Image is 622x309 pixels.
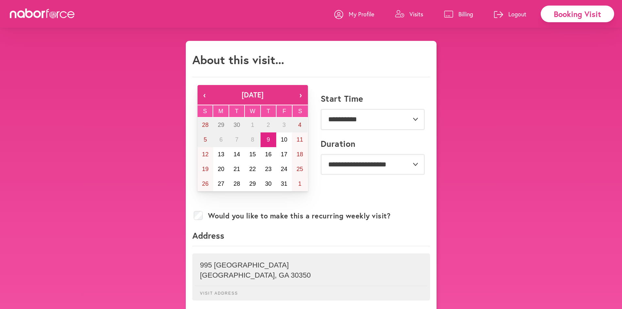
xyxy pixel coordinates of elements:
button: October 4, 2025 [292,118,308,132]
p: 995 [GEOGRAPHIC_DATA] [200,261,422,269]
div: Booking Visit [541,6,614,22]
abbr: October 8, 2025 [251,136,254,143]
button: October 9, 2025 [261,132,276,147]
label: Would you like to make this a recurring weekly visit? [208,212,391,220]
abbr: October 17, 2025 [281,151,287,158]
abbr: October 30, 2025 [265,180,272,187]
button: October 25, 2025 [292,162,308,177]
abbr: October 7, 2025 [235,136,238,143]
abbr: Sunday [203,108,207,114]
button: October 22, 2025 [245,162,260,177]
abbr: October 15, 2025 [249,151,256,158]
abbr: October 9, 2025 [267,136,270,143]
abbr: September 29, 2025 [218,122,224,128]
abbr: October 21, 2025 [233,166,240,172]
abbr: October 6, 2025 [219,136,223,143]
abbr: Friday [282,108,286,114]
button: October 17, 2025 [276,147,292,162]
button: September 30, 2025 [229,118,245,132]
abbr: November 1, 2025 [298,180,301,187]
button: October 29, 2025 [245,177,260,191]
button: October 2, 2025 [261,118,276,132]
button: October 18, 2025 [292,147,308,162]
a: Logout [494,4,526,24]
button: October 24, 2025 [276,162,292,177]
abbr: October 19, 2025 [202,166,209,172]
button: October 23, 2025 [261,162,276,177]
p: Visits [409,10,423,18]
abbr: October 23, 2025 [265,166,272,172]
button: October 31, 2025 [276,177,292,191]
h1: About this visit... [192,53,284,67]
abbr: October 11, 2025 [296,136,303,143]
button: October 21, 2025 [229,162,245,177]
button: October 7, 2025 [229,132,245,147]
button: October 1, 2025 [245,118,260,132]
button: October 28, 2025 [229,177,245,191]
label: Start Time [321,94,363,104]
button: October 11, 2025 [292,132,308,147]
button: October 6, 2025 [213,132,229,147]
abbr: Saturday [298,108,302,114]
abbr: October 18, 2025 [296,151,303,158]
abbr: October 24, 2025 [281,166,287,172]
abbr: October 26, 2025 [202,180,209,187]
button: October 20, 2025 [213,162,229,177]
button: October 15, 2025 [245,147,260,162]
button: October 12, 2025 [198,147,213,162]
abbr: October 4, 2025 [298,122,301,128]
abbr: Monday [218,108,223,114]
a: Billing [444,4,473,24]
abbr: Wednesday [250,108,255,114]
abbr: October 2, 2025 [267,122,270,128]
abbr: October 12, 2025 [202,151,209,158]
abbr: October 22, 2025 [249,166,256,172]
button: › [294,85,308,105]
button: October 16, 2025 [261,147,276,162]
a: My Profile [334,4,374,24]
p: [GEOGRAPHIC_DATA] , GA 30350 [200,271,422,280]
p: Billing [458,10,473,18]
abbr: October 3, 2025 [282,122,286,128]
abbr: October 28, 2025 [233,180,240,187]
label: Duration [321,139,356,149]
p: My Profile [349,10,374,18]
abbr: October 5, 2025 [204,136,207,143]
abbr: Thursday [267,108,270,114]
button: October 14, 2025 [229,147,245,162]
abbr: October 31, 2025 [281,180,287,187]
p: Visit Address [195,286,427,296]
button: October 26, 2025 [198,177,213,191]
button: November 1, 2025 [292,177,308,191]
abbr: September 30, 2025 [233,122,240,128]
button: October 19, 2025 [198,162,213,177]
button: October 30, 2025 [261,177,276,191]
abbr: Tuesday [235,108,238,114]
abbr: October 1, 2025 [251,122,254,128]
button: [DATE] [212,85,294,105]
button: October 3, 2025 [276,118,292,132]
button: October 27, 2025 [213,177,229,191]
button: September 29, 2025 [213,118,229,132]
button: September 28, 2025 [198,118,213,132]
abbr: October 27, 2025 [218,180,224,187]
button: ‹ [198,85,212,105]
abbr: October 14, 2025 [233,151,240,158]
button: October 5, 2025 [198,132,213,147]
abbr: October 29, 2025 [249,180,256,187]
abbr: September 28, 2025 [202,122,209,128]
abbr: October 16, 2025 [265,151,272,158]
p: Logout [508,10,526,18]
a: Visits [395,4,423,24]
p: Address [192,230,430,246]
abbr: October 20, 2025 [218,166,224,172]
button: October 8, 2025 [245,132,260,147]
button: October 10, 2025 [276,132,292,147]
abbr: October 13, 2025 [218,151,224,158]
abbr: October 10, 2025 [281,136,287,143]
abbr: October 25, 2025 [296,166,303,172]
button: October 13, 2025 [213,147,229,162]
